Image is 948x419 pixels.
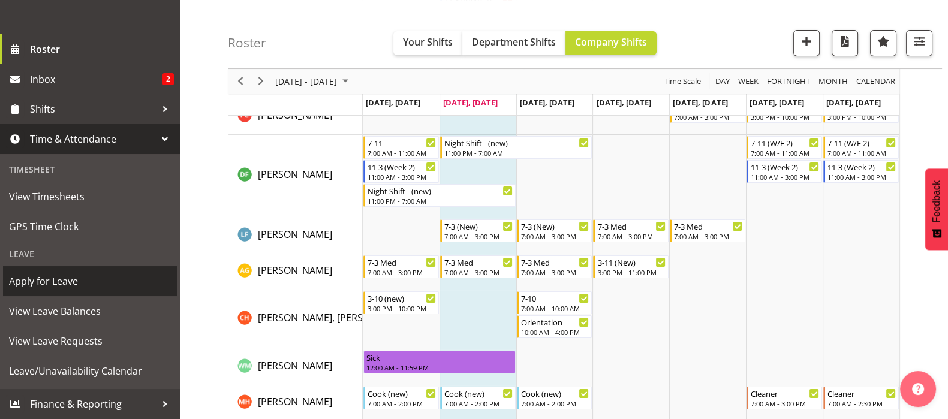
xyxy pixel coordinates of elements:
div: Fairbrother, Deborah"s event - Night Shift - (new) Begin From Tuesday, August 26, 2025 at 11:00:0... [440,136,592,159]
div: 7:00 AM - 2:30 PM [827,399,896,408]
div: 3-11 (New) [597,256,666,268]
div: Galvez, Angeline"s event - 3-11 (New) Begin From Thursday, August 28, 2025 at 3:00:00 PM GMT+12:0... [593,255,669,278]
div: Galvez, Angeline"s event - 7-3 Med Begin From Tuesday, August 26, 2025 at 7:00:00 AM GMT+12:00 En... [440,255,516,278]
span: Finance & Reporting [30,395,156,413]
div: Cook (new) [368,387,436,399]
div: 11-3 (Week 2) [751,161,819,173]
span: [PERSON_NAME] [258,359,332,372]
button: Timeline Day [714,74,732,89]
div: 7-3 Med [444,256,513,268]
span: Fortnight [766,74,811,89]
div: 7:00 AM - 3:00 PM [521,267,589,277]
div: 7:00 AM - 3:00 PM [444,267,513,277]
button: Time Scale [662,74,703,89]
div: 7:00 AM - 3:00 PM [444,231,513,241]
span: [PERSON_NAME] [258,264,332,277]
button: Next [253,74,269,89]
td: Chand, Pretika resource [228,99,363,135]
span: [DATE], [DATE] [443,97,498,108]
div: 7-3 Med [597,220,666,232]
a: [PERSON_NAME], [PERSON_NAME] [258,311,411,325]
div: Fairbrother, Deborah"s event - 7-11 Begin From Monday, August 25, 2025 at 7:00:00 AM GMT+12:00 En... [363,136,439,159]
div: Fairbrother, Deborah"s event - 7-11 (W/E 2) Begin From Sunday, August 31, 2025 at 7:00:00 AM GMT+... [823,136,899,159]
span: Apply for Leave [9,272,171,290]
div: Hobbs, Melissa"s event - Cook (new) Begin From Tuesday, August 26, 2025 at 7:00:00 AM GMT+12:00 E... [440,387,516,409]
span: Shifts [30,100,156,118]
div: 11:00 AM - 3:00 PM [827,172,896,182]
button: Fortnight [765,74,812,89]
div: 7:00 AM - 11:00 AM [368,148,436,158]
button: Feedback - Show survey [925,168,948,250]
div: Cook (new) [444,387,513,399]
div: Cleaner [827,387,896,399]
div: Fairbrother, Deborah"s event - Night Shift - (new) Begin From Monday, August 25, 2025 at 11:00:00... [363,184,516,207]
span: 2 [162,73,174,85]
span: Leave/Unavailability Calendar [9,362,171,380]
div: Flynn, Leeane"s event - 7-3 (New) Begin From Tuesday, August 26, 2025 at 7:00:00 AM GMT+12:00 End... [440,219,516,242]
div: 7-3 (New) [521,220,589,232]
div: Fairbrother, Deborah"s event - 11-3 (Week 2) Begin From Sunday, August 31, 2025 at 11:00:00 AM GM... [823,160,899,183]
div: 7:00 AM - 3:00 PM [674,112,742,122]
span: Roster [30,40,174,58]
span: [DATE], [DATE] [596,97,651,108]
a: View Leave Requests [3,326,177,356]
div: 3:00 PM - 10:00 PM [827,112,896,122]
span: calendar [855,74,896,89]
div: 7-3 Med [674,220,742,232]
button: Download a PDF of the roster according to the set date range. [832,30,858,56]
div: 11:00 PM - 7:00 AM [444,148,589,158]
span: [DATE], [DATE] [520,97,574,108]
div: 7-3 Med [521,256,589,268]
span: [PERSON_NAME], [PERSON_NAME] [258,311,411,324]
div: 10:00 AM - 4:00 PM [521,327,589,337]
div: Leave [3,242,177,266]
div: 11:00 AM - 3:00 PM [751,172,819,182]
div: 3:00 PM - 10:00 PM [751,112,819,122]
td: Flynn, Leeane resource [228,218,363,254]
span: View Leave Balances [9,302,171,320]
div: 7:00 AM - 11:00 AM [827,148,896,158]
div: Hannecart, Charline"s event - 7-10 Begin From Wednesday, August 27, 2025 at 7:00:00 AM GMT+12:00 ... [517,291,592,314]
div: 3:00 PM - 11:00 PM [597,267,666,277]
div: August 25 - 31, 2025 [271,69,356,94]
div: 7:00 AM - 3:00 PM [674,231,742,241]
td: Harper, Wendy-Mae resource [228,349,363,385]
div: 7-11 (W/E 2) [827,137,896,149]
div: 7-10 [521,292,589,304]
button: Timeline Month [817,74,850,89]
div: Flynn, Leeane"s event - 7-3 (New) Begin From Wednesday, August 27, 2025 at 7:00:00 AM GMT+12:00 E... [517,219,592,242]
span: [PERSON_NAME] [258,395,332,408]
span: [PERSON_NAME] [258,108,332,122]
button: Company Shifts [565,31,657,55]
div: Hobbs, Melissa"s event - Cleaner Begin From Saturday, August 30, 2025 at 7:00:00 AM GMT+12:00 End... [747,387,822,409]
button: Month [854,74,898,89]
div: 7:00 AM - 3:00 PM [751,399,819,408]
span: [DATE], [DATE] [673,97,727,108]
a: GPS Time Clock [3,212,177,242]
span: Time & Attendance [30,130,156,148]
div: Hobbs, Melissa"s event - Cook (new) Begin From Wednesday, August 27, 2025 at 7:00:00 AM GMT+12:00... [517,387,592,409]
span: [PERSON_NAME] [258,168,332,181]
div: Cleaner [751,387,819,399]
span: Feedback [931,180,942,222]
td: Galvez, Angeline resource [228,254,363,290]
div: 12:00 AM - 11:59 PM [366,363,513,372]
div: 7-11 [368,137,436,149]
div: 7:00 AM - 2:00 PM [521,399,589,408]
a: [PERSON_NAME] [258,227,332,242]
div: Flynn, Leeane"s event - 7-3 Med Begin From Thursday, August 28, 2025 at 7:00:00 AM GMT+12:00 Ends... [593,219,669,242]
button: Your Shifts [393,31,462,55]
div: Fairbrother, Deborah"s event - 11-3 (Week 2) Begin From Monday, August 25, 2025 at 11:00:00 AM GM... [363,160,439,183]
div: Hannecart, Charline"s event - Orientation Begin From Wednesday, August 27, 2025 at 10:00:00 AM GM... [517,315,592,338]
div: Orientation [521,316,589,328]
div: 7:00 AM - 3:00 PM [521,231,589,241]
span: Month [817,74,849,89]
div: Cook (new) [521,387,589,399]
a: [PERSON_NAME] [258,394,332,409]
span: [DATE], [DATE] [366,97,420,108]
a: Leave/Unavailability Calendar [3,356,177,386]
button: August 2025 [273,74,354,89]
div: Night Shift - (new) [368,185,513,197]
div: Flynn, Leeane"s event - 7-3 Med Begin From Friday, August 29, 2025 at 7:00:00 AM GMT+12:00 Ends A... [670,219,745,242]
button: Filter Shifts [906,30,932,56]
